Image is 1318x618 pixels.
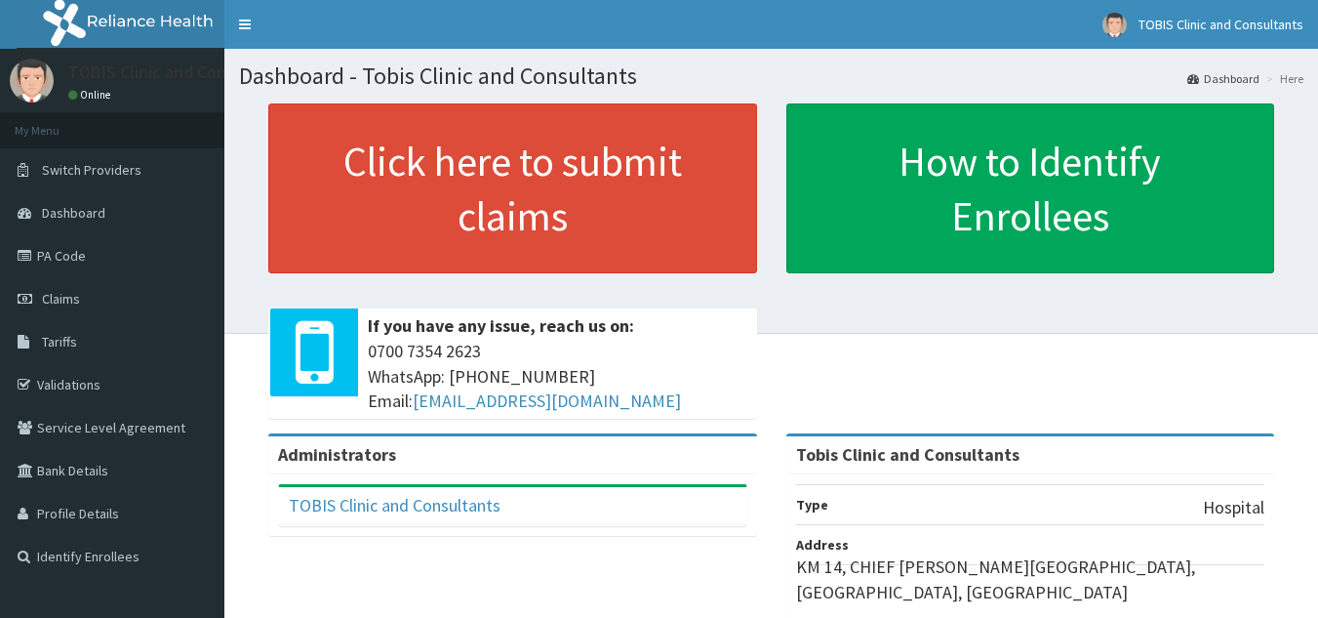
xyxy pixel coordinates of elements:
[42,333,77,350] span: Tariffs
[1187,70,1259,87] a: Dashboard
[1138,16,1303,33] span: TOBIS Clinic and Consultants
[42,161,141,179] span: Switch Providers
[796,555,1265,604] p: KM 14, CHIEF [PERSON_NAME][GEOGRAPHIC_DATA],[GEOGRAPHIC_DATA], [GEOGRAPHIC_DATA]
[68,63,290,81] p: TOBIS Clinic and Consultants
[796,496,828,514] b: Type
[239,63,1303,89] h1: Dashboard - Tobis Clinic and Consultants
[10,59,54,103] img: User Image
[68,88,115,102] a: Online
[268,103,757,273] a: Click here to submit claims
[278,443,396,466] b: Administrators
[786,103,1275,273] a: How to Identify Enrollees
[42,204,105,222] span: Dashboard
[1261,70,1303,87] li: Here
[413,390,681,412] a: [EMAIL_ADDRESS][DOMAIN_NAME]
[368,314,634,337] b: If you have any issue, reach us on:
[42,290,80,308] span: Claims
[1102,13,1127,37] img: User Image
[1203,495,1264,520] p: Hospital
[368,339,747,414] span: 0700 7354 2623 WhatsApp: [PHONE_NUMBER] Email:
[796,536,849,554] b: Address
[796,443,1019,466] strong: Tobis Clinic and Consultants
[289,494,500,516] a: TOBIS Clinic and Consultants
